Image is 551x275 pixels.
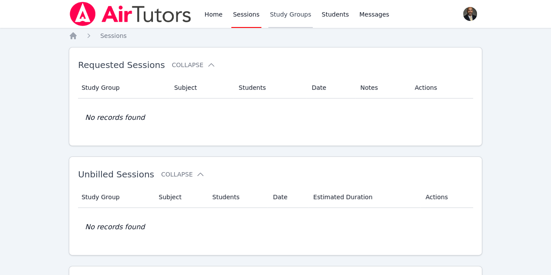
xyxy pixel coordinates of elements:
[78,98,473,137] td: No records found
[100,32,127,39] span: Sessions
[233,77,307,98] th: Students
[308,187,420,208] th: Estimated Duration
[161,170,205,179] button: Collapse
[78,169,154,180] span: Unbilled Sessions
[207,187,267,208] th: Students
[153,187,207,208] th: Subject
[69,2,192,26] img: Air Tutors
[359,10,389,19] span: Messages
[78,77,169,98] th: Study Group
[169,77,233,98] th: Subject
[409,77,473,98] th: Actions
[420,187,473,208] th: Actions
[100,31,127,40] a: Sessions
[78,187,153,208] th: Study Group
[69,31,482,40] nav: Breadcrumb
[172,61,215,69] button: Collapse
[78,60,165,70] span: Requested Sessions
[355,77,409,98] th: Notes
[267,187,308,208] th: Date
[307,77,355,98] th: Date
[78,208,473,246] td: No records found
